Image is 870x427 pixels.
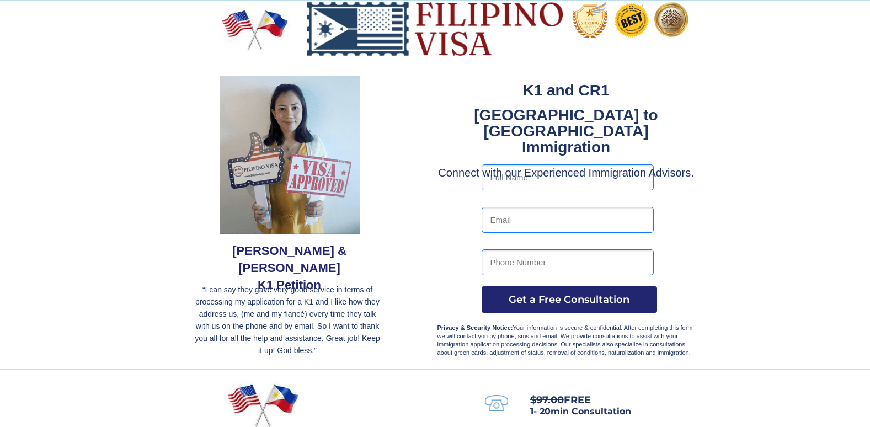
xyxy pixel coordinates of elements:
[438,167,694,179] span: Connect with our Experienced Immigration Advisors.
[437,324,513,331] strong: Privacy & Security Notice:
[482,207,654,233] input: Email
[530,394,564,406] s: $97.00
[482,249,654,275] input: Phone Number
[522,82,609,99] strong: K1 and CR1
[437,324,693,356] span: Your information is secure & confidential. After completing this form we will contact you by phon...
[482,164,654,190] input: Full Name
[193,284,383,356] p: “I can say they gave very good service in terms of processing my application for a K1 and I like ...
[482,286,657,313] button: Get a Free Consultation
[232,244,346,292] span: [PERSON_NAME] & [PERSON_NAME] K1 Petition
[530,406,631,417] span: 1- 20min Consultation
[482,293,657,306] span: Get a Free Consultation
[530,407,631,416] a: 1- 20min Consultation
[474,106,658,156] strong: [GEOGRAPHIC_DATA] to [GEOGRAPHIC_DATA] Immigration
[530,394,591,406] span: FREE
